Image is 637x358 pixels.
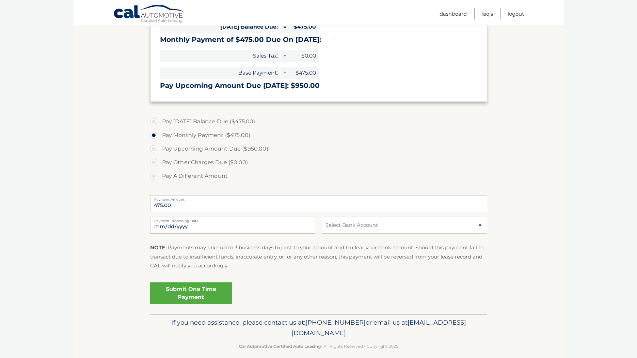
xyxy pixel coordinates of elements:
[150,217,315,222] label: Payment Processing Date
[239,344,321,349] strong: Cal Automotive Certified Auto Leasing
[150,244,165,251] strong: NOTE
[160,81,477,90] h3: Pay Upcoming Amount Due [DATE]: $950.00
[481,8,493,19] a: FAQ's
[288,21,319,33] span: $475.00
[150,217,315,234] input: Payment Date
[155,343,483,350] p: - All Rights Reserved - Copyright 2025
[288,50,319,62] span: $0.00
[113,4,185,24] a: Cal Automotive
[150,115,487,128] label: Pay [DATE] Balance Due ($475.00)
[160,50,281,62] span: Sales Tax:
[150,169,487,183] label: Pay A Different Amount
[508,8,524,19] a: Logout
[281,67,288,79] span: +
[150,195,487,212] input: Payment Amount
[281,50,288,62] span: +
[150,282,232,304] a: Submit One Time Payment
[305,318,366,326] span: [PHONE_NUMBER]
[150,195,487,201] label: Payment Amount
[160,35,477,44] h3: Monthly Payment of $475.00 Due On [DATE]:
[150,128,487,142] label: Pay Monthly Payment ($475.00)
[288,67,319,79] span: $475.00
[160,67,281,79] span: Base Payment:
[440,8,467,19] a: Dashboard
[155,317,483,339] p: If you need assistance, please contact us at: or email us at
[150,243,487,270] p: : Payments may take up to 3 business days to post to your account and to clear your bank account....
[160,21,281,33] span: [DATE] Balance Due:
[150,156,487,169] label: Pay Other Charges Due ($0.00)
[150,142,487,156] label: Pay Upcoming Amount Due ($950.00)
[281,21,288,33] span: =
